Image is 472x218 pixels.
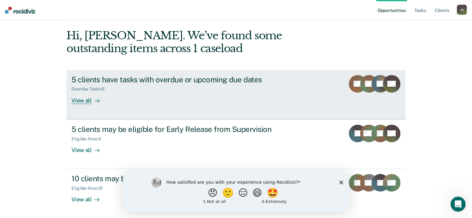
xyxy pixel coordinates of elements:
[71,191,107,203] div: View all
[71,86,110,92] div: Overdue Tasks : 5
[71,125,293,134] div: 5 clients may be eligible for Early Release from Supervision
[66,119,405,169] a: 5 clients may be eligible for Early Release from SupervisionEligible Now:5View all
[457,5,467,15] button: IG
[123,171,349,212] iframe: Survey by Kim from Recidiviz
[66,29,338,55] div: Hi, [PERSON_NAME]. We’ve found some outstanding items across 1 caseload
[457,5,467,15] div: I G
[71,141,107,154] div: View all
[451,197,466,212] iframe: Intercom live chat
[66,70,405,119] a: 5 clients have tasks with overdue or upcoming due datesOverdue Tasks:5View all
[5,7,35,14] img: Recidiviz
[71,136,106,142] div: Eligible Now : 5
[71,186,108,191] div: Eligible Now : 10
[71,75,293,84] div: 5 clients have tasks with overdue or upcoming due dates
[71,92,107,104] div: View all
[71,174,293,183] div: 10 clients may be eligible for Annual Report Status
